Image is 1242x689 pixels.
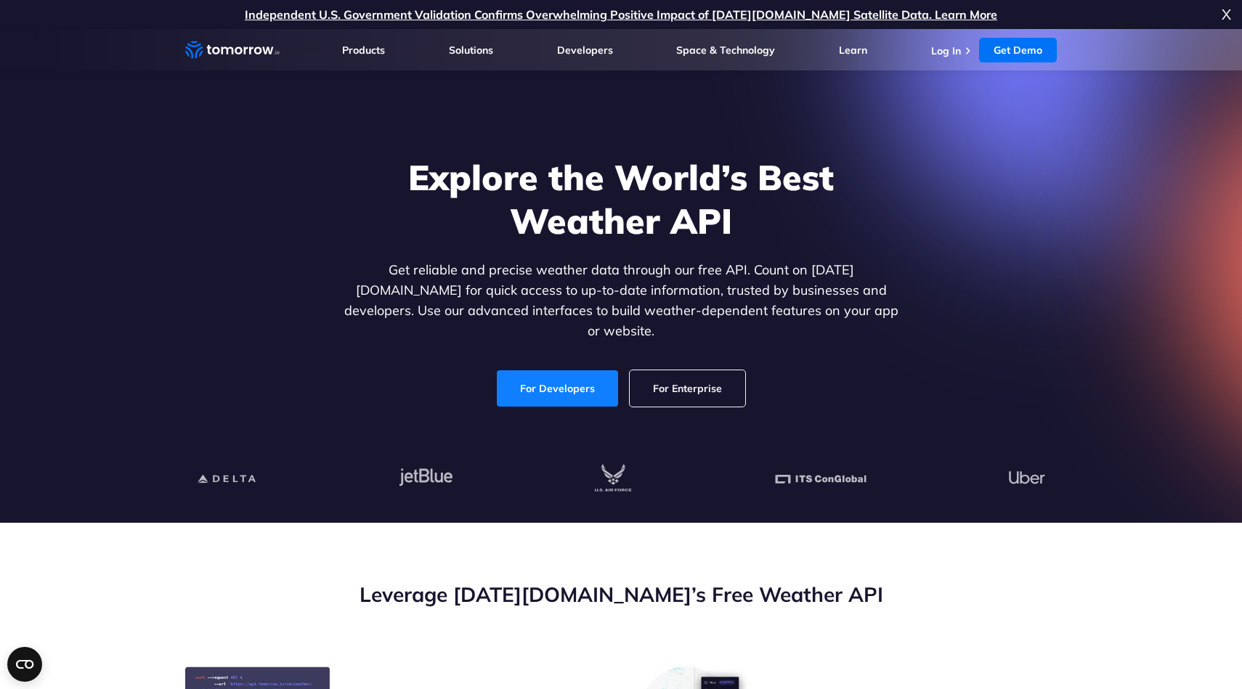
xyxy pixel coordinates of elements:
[7,647,42,682] button: Open CMP widget
[341,260,901,341] p: Get reliable and precise weather data through our free API. Count on [DATE][DOMAIN_NAME] for quic...
[185,39,280,61] a: Home link
[245,7,997,22] a: Independent U.S. Government Validation Confirms Overwhelming Positive Impact of [DATE][DOMAIN_NAM...
[341,155,901,242] h1: Explore the World’s Best Weather API
[557,44,613,57] a: Developers
[931,44,961,57] a: Log In
[630,370,745,407] a: For Enterprise
[342,44,385,57] a: Products
[979,38,1057,62] a: Get Demo
[676,44,775,57] a: Space & Technology
[839,44,867,57] a: Learn
[185,581,1057,608] h2: Leverage [DATE][DOMAIN_NAME]’s Free Weather API
[497,370,618,407] a: For Developers
[449,44,493,57] a: Solutions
